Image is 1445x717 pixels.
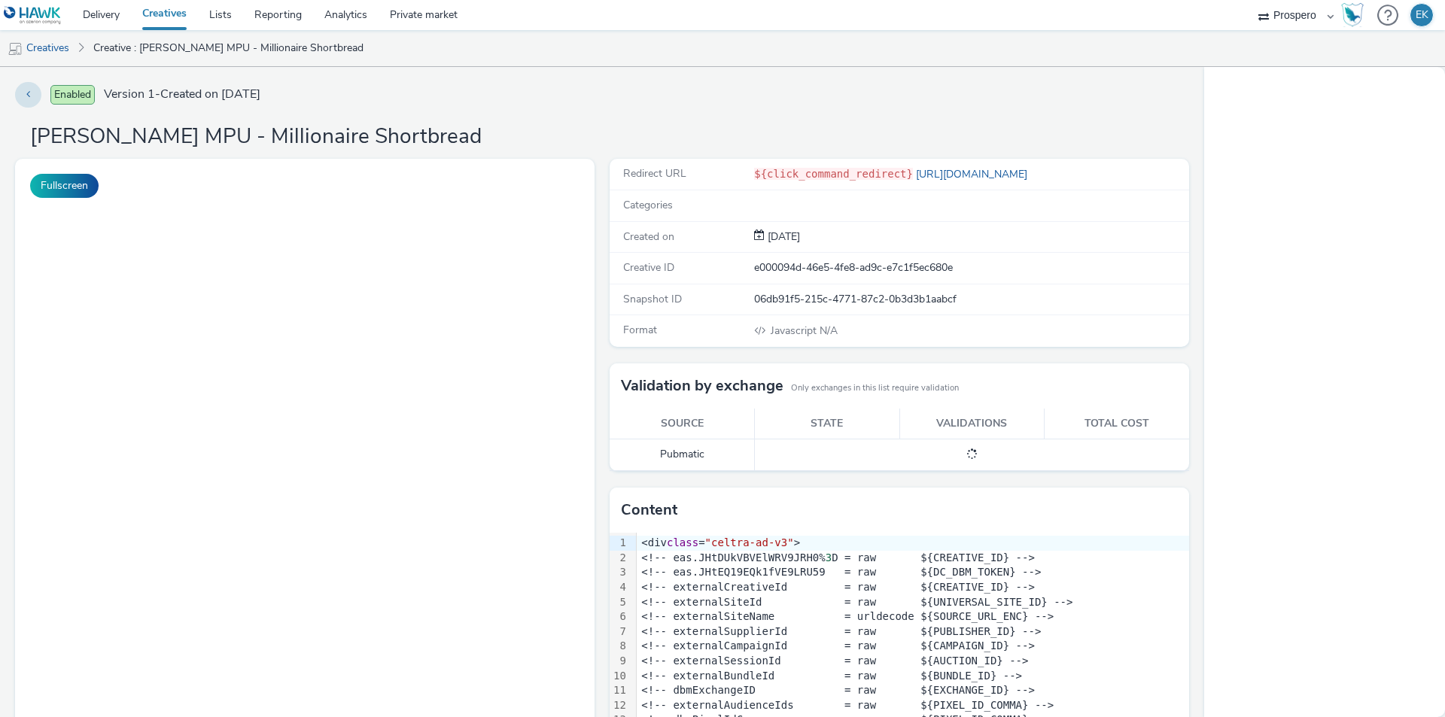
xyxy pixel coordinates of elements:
[30,123,482,151] h1: [PERSON_NAME] MPU - Millionaire Shortbread
[765,229,800,245] div: Creation 12 September 2025, 10:52
[610,654,628,669] div: 9
[610,639,628,654] div: 8
[765,229,800,244] span: [DATE]
[610,565,628,580] div: 3
[610,609,628,624] div: 6
[610,551,628,566] div: 2
[769,324,838,338] span: N/A
[1045,409,1190,439] th: Total cost
[610,439,755,470] td: Pubmatic
[754,292,1188,307] div: 06db91f5-215c-4771-87c2-0b3d3b1aabcf
[623,260,674,275] span: Creative ID
[1341,3,1364,27] img: Hawk Academy
[610,536,628,551] div: 1
[4,6,62,25] img: undefined Logo
[826,551,832,564] span: 3
[771,324,820,338] span: Javascript
[610,595,628,610] div: 5
[705,536,794,548] span: "celtra-ad-v3"
[610,683,628,698] div: 11
[623,166,686,181] span: Redirect URL
[8,41,23,56] img: mobile
[610,624,628,640] div: 7
[610,669,628,684] div: 10
[667,536,698,548] span: class
[754,168,913,180] code: ${click_command_redirect}
[755,409,900,439] th: State
[791,382,959,394] small: Only exchanges in this list require validation
[30,174,99,198] button: Fullscreen
[623,198,673,212] span: Categories
[621,375,783,397] h3: Validation by exchange
[754,260,1188,275] div: e000094d-46e5-4fe8-ad9c-e7c1f5ec680e
[104,86,260,103] span: Version 1 - Created on [DATE]
[623,323,657,337] span: Format
[86,30,371,66] a: Creative : [PERSON_NAME] MPU - Millionaire Shortbread
[913,167,1033,181] a: [URL][DOMAIN_NAME]
[50,85,95,105] span: Enabled
[1341,3,1370,27] a: Hawk Academy
[610,698,628,713] div: 12
[899,409,1045,439] th: Validations
[1416,4,1428,26] div: EK
[621,499,677,521] h3: Content
[610,409,755,439] th: Source
[623,292,682,306] span: Snapshot ID
[623,229,674,244] span: Created on
[610,580,628,595] div: 4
